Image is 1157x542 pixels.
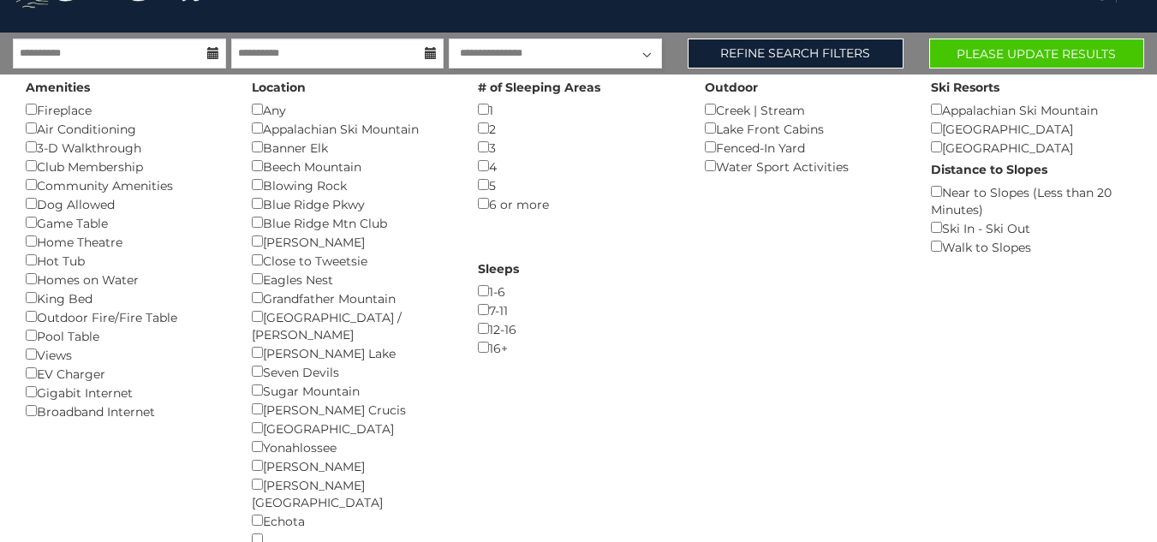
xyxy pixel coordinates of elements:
div: Yonahlossee [252,438,452,456]
div: Outdoor Fire/Fire Table [26,307,226,326]
div: [GEOGRAPHIC_DATA] / [PERSON_NAME] [252,307,452,343]
div: 1-6 [478,282,678,301]
div: [GEOGRAPHIC_DATA] [252,419,452,438]
label: Amenities [26,79,90,96]
label: Ski Resorts [931,79,999,96]
div: EV Charger [26,364,226,383]
div: Fenced-In Yard [705,138,905,157]
div: Ski In - Ski Out [931,218,1131,237]
div: Homes on Water [26,270,226,289]
div: 16+ [478,338,678,357]
div: Water Sport Activities [705,157,905,176]
div: 3-D Walkthrough [26,138,226,157]
div: Seven Devils [252,362,452,381]
label: Location [252,79,306,96]
div: Gigabit Internet [26,383,226,402]
label: # of Sleeping Areas [478,79,600,96]
div: Blue Ridge Mtn Club [252,213,452,232]
div: Echota [252,511,452,530]
div: [PERSON_NAME] [252,232,452,251]
label: Outdoor [705,79,758,96]
a: Refine Search Filters [688,39,903,68]
div: Air Conditioning [26,119,226,138]
div: Community Amenities [26,176,226,194]
div: [GEOGRAPHIC_DATA] [931,138,1131,157]
div: Home Theatre [26,232,226,251]
div: [PERSON_NAME] Crucis [252,400,452,419]
div: Appalachian Ski Mountain [931,100,1131,119]
div: Pool Table [26,326,226,345]
div: King Bed [26,289,226,307]
div: 12-16 [478,319,678,338]
div: Appalachian Ski Mountain [252,119,452,138]
div: Eagles Nest [252,270,452,289]
div: Blue Ridge Pkwy [252,194,452,213]
div: 2 [478,119,678,138]
div: Any [252,100,452,119]
label: Distance to Slopes [931,161,1047,178]
div: [PERSON_NAME] [252,456,452,475]
div: Broadband Internet [26,402,226,420]
div: Views [26,345,226,364]
div: 5 [478,176,678,194]
div: [PERSON_NAME] Lake [252,343,452,362]
div: Lake Front Cabins [705,119,905,138]
div: Dog Allowed [26,194,226,213]
div: Grandfather Mountain [252,289,452,307]
div: Near to Slopes (Less than 20 Minutes) [931,182,1131,218]
div: 3 [478,138,678,157]
div: 1 [478,100,678,119]
div: Game Table [26,213,226,232]
div: Creek | Stream [705,100,905,119]
button: Please Update Results [929,39,1144,68]
div: Sugar Mountain [252,381,452,400]
div: Fireplace [26,100,226,119]
div: Club Membership [26,157,226,176]
div: Close to Tweetsie [252,251,452,270]
div: Banner Elk [252,138,452,157]
div: Beech Mountain [252,157,452,176]
label: Sleeps [478,260,519,277]
div: Hot Tub [26,251,226,270]
div: 7-11 [478,301,678,319]
div: 4 [478,157,678,176]
div: 6 or more [478,194,678,213]
div: Blowing Rock [252,176,452,194]
div: [PERSON_NAME][GEOGRAPHIC_DATA] [252,475,452,511]
div: [GEOGRAPHIC_DATA] [931,119,1131,138]
div: Walk to Slopes [931,237,1131,256]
